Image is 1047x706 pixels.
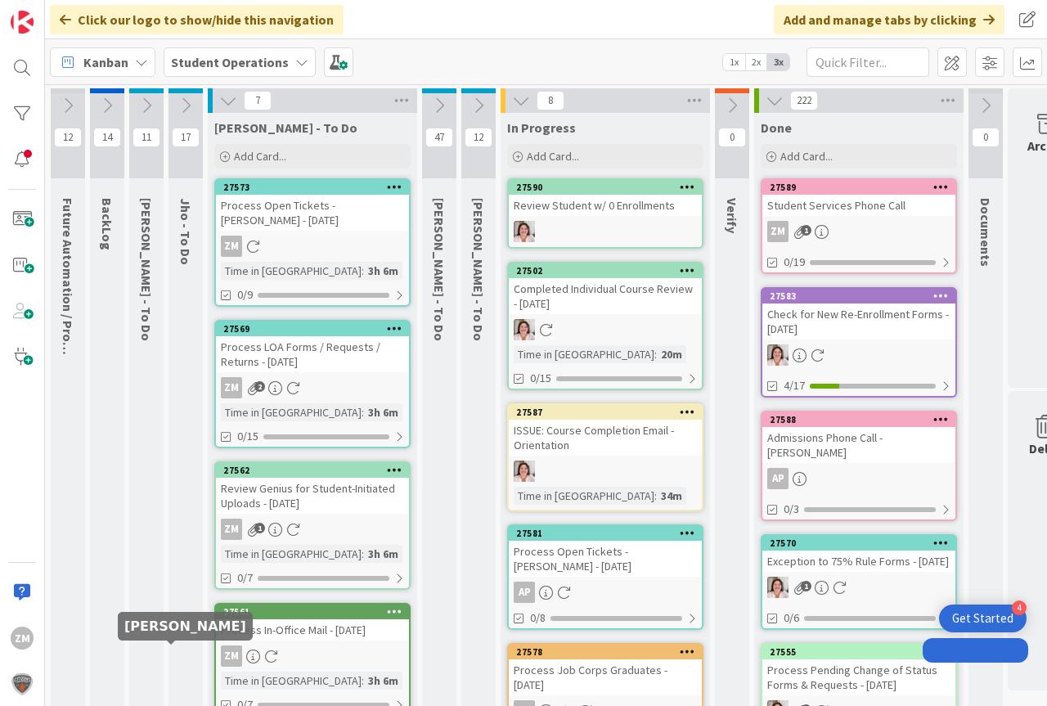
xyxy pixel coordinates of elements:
span: Emilie - To Do [138,198,155,341]
div: EW [509,221,702,242]
div: 27581Process Open Tickets - [PERSON_NAME] - [DATE] [509,526,702,577]
img: EW [767,344,789,366]
span: 222 [790,91,818,110]
div: 27555Process Pending Change of Status Forms & Requests - [DATE] [762,645,955,695]
div: Click our logo to show/hide this navigation [50,5,344,34]
div: 27555 [762,645,955,659]
span: 0/6 [784,609,799,627]
img: EW [514,461,535,482]
div: Exception to 75% Rule Forms - [DATE] [762,551,955,572]
span: Add Card... [234,149,286,164]
span: Future Automation / Process Building [60,198,76,420]
span: 0 [718,128,746,147]
span: 1x [723,54,745,70]
span: In Progress [507,119,576,136]
span: 7 [244,91,272,110]
div: 3h 6m [364,672,402,690]
div: 27583Check for New Re-Enrollment Forms - [DATE] [762,289,955,340]
div: 3h 6m [364,545,402,563]
div: 27561 [216,605,409,619]
span: 1 [801,225,811,236]
div: Process Job Corps Graduates - [DATE] [509,659,702,695]
a: 27573Process Open Tickets - [PERSON_NAME] - [DATE]ZMTime in [GEOGRAPHIC_DATA]:3h 6m0/9 [214,178,411,307]
div: 27573 [223,182,409,193]
a: 27583Check for New Re-Enrollment Forms - [DATE]EW4/17 [761,287,957,398]
a: 27589Student Services Phone CallZM0/19 [761,178,957,274]
a: 27587ISSUE: Course Completion Email - OrientationEWTime in [GEOGRAPHIC_DATA]:34m [507,403,703,511]
div: ZM [762,221,955,242]
div: 27588 [770,414,955,425]
div: 27562 [216,463,409,478]
div: ZM [216,645,409,667]
div: 27578 [516,646,702,658]
b: Student Operations [171,54,289,70]
span: 1 [254,523,265,533]
span: Documents [977,198,994,267]
span: 0/15 [530,370,551,387]
div: 27578 [509,645,702,659]
div: Check for New Re-Enrollment Forms - [DATE] [762,304,955,340]
div: 27561Process In-Office Mail - [DATE] [216,605,409,641]
span: 0/15 [237,428,258,445]
span: 14 [93,128,121,147]
div: Process Open Tickets - [PERSON_NAME] - [DATE] [216,195,409,231]
div: 27502 [516,265,702,277]
span: 8 [537,91,564,110]
span: 4/17 [784,377,805,394]
span: : [362,403,364,421]
span: 0/9 [237,286,253,304]
div: 27581 [509,526,702,541]
img: EW [767,577,789,598]
a: 27562Review Genius for Student-Initiated Uploads - [DATE]ZMTime in [GEOGRAPHIC_DATA]:3h 6m0/7 [214,461,411,590]
div: 27562 [223,465,409,476]
div: Completed Individual Course Review - [DATE] [509,278,702,314]
div: 27583 [770,290,955,302]
a: 27569Process LOA Forms / Requests / Returns - [DATE]ZMTime in [GEOGRAPHIC_DATA]:3h 6m0/15 [214,320,411,448]
span: 2x [745,54,767,70]
span: : [654,487,657,505]
div: 27569 [216,322,409,336]
span: 0 [972,128,1000,147]
input: Quick Filter... [807,47,929,77]
div: 27590 [516,182,702,193]
div: 27589Student Services Phone Call [762,180,955,216]
div: ZM [767,221,789,242]
div: EW [762,577,955,598]
div: Admissions Phone Call - [PERSON_NAME] [762,427,955,463]
a: 27590Review Student w/ 0 EnrollmentsEW [507,178,703,249]
div: EW [509,319,702,340]
div: Time in [GEOGRAPHIC_DATA] [221,545,362,563]
div: 27502Completed Individual Course Review - [DATE] [509,263,702,314]
div: Get Started [952,610,1013,627]
span: : [654,345,657,363]
div: Process Pending Change of Status Forms & Requests - [DATE] [762,659,955,695]
div: 27573 [216,180,409,195]
a: 27581Process Open Tickets - [PERSON_NAME] - [DATE]AP0/8 [507,524,703,630]
div: AP [762,468,955,489]
div: 27587 [509,405,702,420]
span: 3x [767,54,789,70]
a: 27588Admissions Phone Call - [PERSON_NAME]AP0/3 [761,411,957,521]
div: EW [762,344,955,366]
div: 27561 [223,606,409,618]
div: 34m [657,487,686,505]
div: Time in [GEOGRAPHIC_DATA] [514,345,654,363]
span: 2 [254,381,265,392]
span: Zaida - To Do [214,119,357,136]
div: Add and manage tabs by clicking [774,5,1004,34]
div: 27569Process LOA Forms / Requests / Returns - [DATE] [216,322,409,372]
span: 1 [801,581,811,591]
div: AP [767,468,789,489]
div: Time in [GEOGRAPHIC_DATA] [221,262,362,280]
div: 27581 [516,528,702,539]
div: Time in [GEOGRAPHIC_DATA] [221,403,362,421]
div: 27590 [509,180,702,195]
div: Review Student w/ 0 Enrollments [509,195,702,216]
span: Amanda - To Do [470,198,487,341]
div: 4 [1012,600,1027,615]
div: ZM [221,236,242,257]
div: 27587 [516,407,702,418]
div: 27502 [509,263,702,278]
div: 27583 [762,289,955,304]
span: : [362,672,364,690]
